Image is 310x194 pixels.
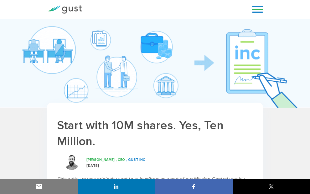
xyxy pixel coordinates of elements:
[64,154,80,170] img: Peter Swan
[86,164,99,168] span: [DATE]
[86,158,115,162] span: [PERSON_NAME]
[57,118,253,149] h1: Start with 10M shares. Yes, Ten Million.
[267,183,275,190] img: twitter sharing button
[35,183,43,190] img: email sharing button
[190,183,198,190] img: facebook sharing button
[126,158,145,162] span: , Gust INC
[112,183,120,190] img: linkedin sharing button
[47,5,82,14] img: Gust Logo
[116,158,125,162] span: , CEO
